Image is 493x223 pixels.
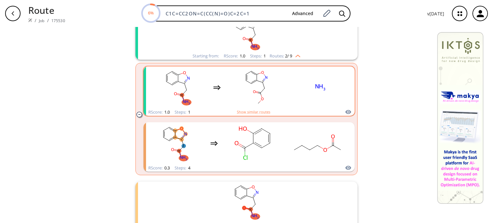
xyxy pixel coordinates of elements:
[224,54,245,58] div: RScore :
[427,10,444,17] p: v [DATE]
[162,10,287,17] input: Enter SMILES
[148,110,170,114] div: RScore :
[187,109,190,115] span: 1
[47,17,49,24] li: /
[250,54,266,58] div: Steps :
[175,110,190,114] div: Steps :
[163,182,330,222] svg: NC(=O)Cc1noc2ccccc12
[193,54,219,58] div: Starting from:
[292,52,300,57] img: Up
[28,18,32,22] img: Spaya logo
[239,53,245,59] span: 1.0
[287,8,318,20] button: Advanced
[146,123,204,163] svg: NC(=O)Cc1noc2ccccc12
[39,18,44,23] a: Job
[148,166,170,170] div: RScore :
[353,123,411,163] svg: NO
[289,123,346,163] svg: CCCCOC(C)=O
[163,12,330,52] svg: NC(=O)Cc1noc2ccccc12
[149,67,207,107] svg: NC(=O)Cc1noc2ccccc12
[224,123,282,163] svg: O=C(Cl)c1ccccc1O
[187,165,190,171] span: 4
[263,53,266,59] span: 1
[163,165,170,171] span: 0.3
[227,67,285,107] svg: COC(=O)Cc1noc2ccccc12
[285,54,292,58] span: 2 / 9
[148,10,154,16] text: 6%
[237,109,270,115] button: Show similar routes
[437,32,483,204] img: Banner
[270,54,300,58] div: Routes:
[35,17,36,24] li: /
[291,67,349,107] svg: N
[28,3,65,17] p: Route
[163,109,170,115] span: 1.0
[51,18,65,23] a: 175530
[175,166,190,170] div: Steps :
